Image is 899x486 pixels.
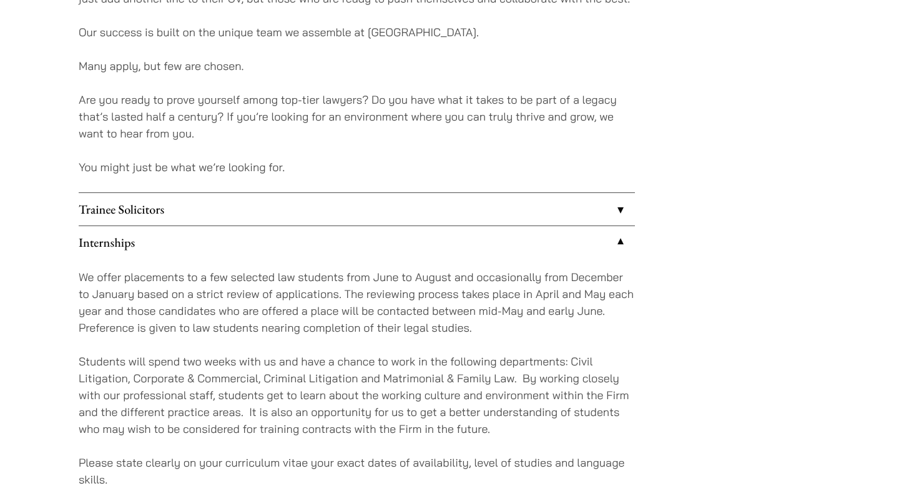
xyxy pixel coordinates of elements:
p: Students will spend two weeks with us and have a chance to work in the following departments: Civ... [79,353,635,437]
p: We offer placements to a few selected law students from June to August and occasionally from Dece... [79,269,635,336]
p: Many apply, but few are chosen. [79,57,635,74]
a: Trainee Solicitors [79,193,635,226]
p: Our success is built on the unique team we assemble at [GEOGRAPHIC_DATA]. [79,24,635,41]
p: You might just be what we’re looking for. [79,159,635,176]
a: Internships [79,226,635,259]
p: Are you ready to prove yourself among top-tier lawyers? Do you have what it takes to be part of a... [79,91,635,142]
